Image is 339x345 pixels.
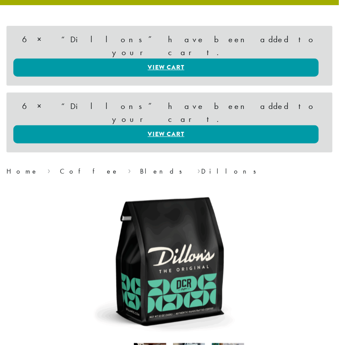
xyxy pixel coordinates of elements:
a: Blends [140,167,188,176]
a: Home [6,167,38,176]
nav: Breadcrumb [6,166,333,177]
div: 6 × “Dillons” have been added to your cart. [6,93,333,152]
span: › [47,163,50,177]
span: › [197,163,200,177]
a: Coffee [60,167,119,176]
div: 6 × “Dillons” have been added to your cart. [6,26,333,86]
img: Dillons [91,183,248,340]
span: › [128,163,131,177]
a: View cart [13,59,319,77]
a: View cart [13,125,319,143]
